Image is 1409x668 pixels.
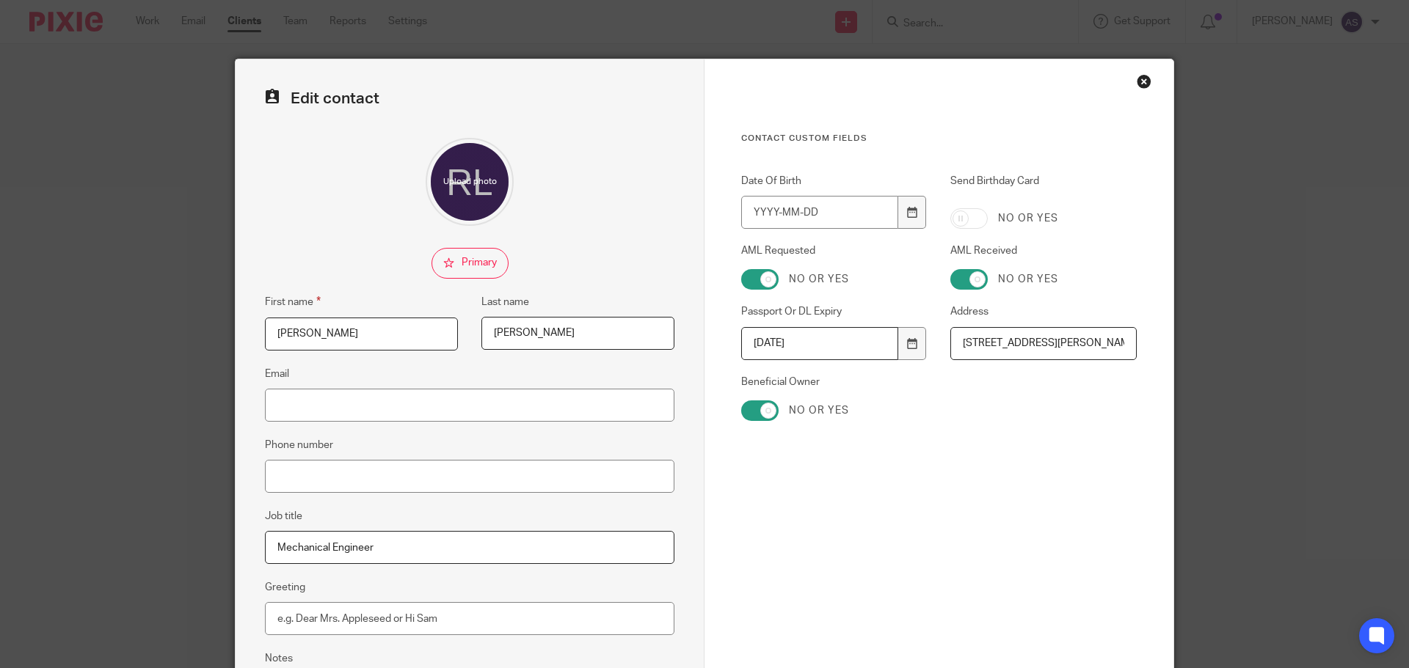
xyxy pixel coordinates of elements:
label: Last name [481,295,529,309]
input: e.g. Dear Mrs. Appleseed or Hi Sam [265,602,674,635]
label: No or yes [789,272,849,287]
label: No or yes [789,403,849,418]
label: No or yes [998,272,1058,287]
label: Greeting [265,580,305,595]
label: AML Requested [741,243,928,258]
label: Phone number [265,438,333,452]
label: Notes [265,651,293,666]
label: AML Received [950,243,1137,258]
label: Job title [265,509,302,524]
label: Send Birthday Card [950,174,1137,197]
div: Close this dialog window [1137,74,1151,89]
label: Email [265,367,289,381]
h3: Contact Custom fields [741,133,1137,144]
input: YYYY-MM-DD [741,327,898,360]
input: YYYY-MM-DD [741,196,898,229]
label: Beneficial Owner [741,375,928,389]
label: No or yes [998,211,1058,226]
label: Address [950,304,1137,319]
label: Date Of Birth [741,174,928,188]
h2: Edit contact [265,89,674,109]
label: Passport Or DL Expiry [741,304,928,319]
label: First name [265,293,321,310]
